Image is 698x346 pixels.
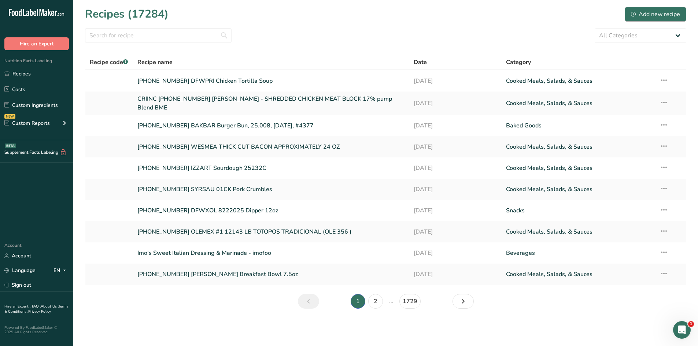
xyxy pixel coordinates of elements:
[137,245,405,261] a: Imo's Sweet Italian Dressing & Marinade - imofoo
[453,294,474,309] a: Next page
[506,245,651,261] a: Beverages
[414,94,497,112] a: [DATE]
[137,160,405,176] a: [PHONE_NUMBER] IZZART Sourdough 25232C
[506,160,651,176] a: Cooked Meals, Salads, & Sauces
[414,203,497,218] a: [DATE]
[506,73,651,89] a: Cooked Meals, Salads, & Sauces
[85,28,232,43] input: Search for recipe
[368,294,383,309] a: Page 2.
[4,114,15,119] div: NEW
[4,119,50,127] div: Custom Reports
[5,144,16,148] div: BETA
[137,118,405,133] a: [PHONE_NUMBER] BAKBAR Burger Bun, 25.008, [DATE], #4377
[506,182,651,197] a: Cooked Meals, Salads, & Sauces
[137,182,405,197] a: [PHONE_NUMBER] SYRSAU 01CK Pork Crumbles
[137,94,405,112] a: CRIINC [PHONE_NUMBER] [PERSON_NAME] - SHREDDED CHICKEN MEAT BLOCK 17% pump Blend BME
[414,118,497,133] a: [DATE]
[4,304,69,314] a: Terms & Conditions .
[506,118,651,133] a: Baked Goods
[414,267,497,282] a: [DATE]
[506,139,651,155] a: Cooked Meals, Salads, & Sauces
[28,309,51,314] a: Privacy Policy
[137,73,405,89] a: [PHONE_NUMBER] DFWPRI Chicken Tortilla Soup
[4,37,69,50] button: Hire an Expert
[688,321,694,327] span: 1
[414,224,497,239] a: [DATE]
[4,264,36,277] a: Language
[673,321,691,339] iframe: Intercom live chat
[4,325,69,334] div: Powered By FoodLabelMaker © 2025 All Rights Reserved
[53,266,69,275] div: EN
[414,58,427,67] span: Date
[631,10,680,19] div: Add new recipe
[399,294,421,309] a: Page 1729.
[506,58,531,67] span: Category
[137,58,173,67] span: Recipe name
[137,224,405,239] a: [PHONE_NUMBER] OLEMEX #1 12143 LB TOTOPOS TRADICIONAL (OLE 356 )
[90,58,128,66] span: Recipe code
[414,182,497,197] a: [DATE]
[414,160,497,176] a: [DATE]
[4,304,30,309] a: Hire an Expert .
[137,203,405,218] a: [PHONE_NUMBER] DFWXOL 8222025 Dipper 12oz
[414,73,497,89] a: [DATE]
[625,7,686,22] button: Add new recipe
[414,245,497,261] a: [DATE]
[506,224,651,239] a: Cooked Meals, Salads, & Sauces
[32,304,41,309] a: FAQ .
[85,6,169,22] h1: Recipes (17284)
[506,94,651,112] a: Cooked Meals, Salads, & Sauces
[41,304,58,309] a: About Us .
[506,267,651,282] a: Cooked Meals, Salads, & Sauces
[414,139,497,155] a: [DATE]
[137,139,405,155] a: [PHONE_NUMBER] WESMEA THICK CUT BACON APPROXIMATELY 24 OZ
[506,203,651,218] a: Snacks
[137,267,405,282] a: [PHONE_NUMBER] [PERSON_NAME] Breakfast Bowl 7.5oz
[298,294,319,309] a: Previous page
